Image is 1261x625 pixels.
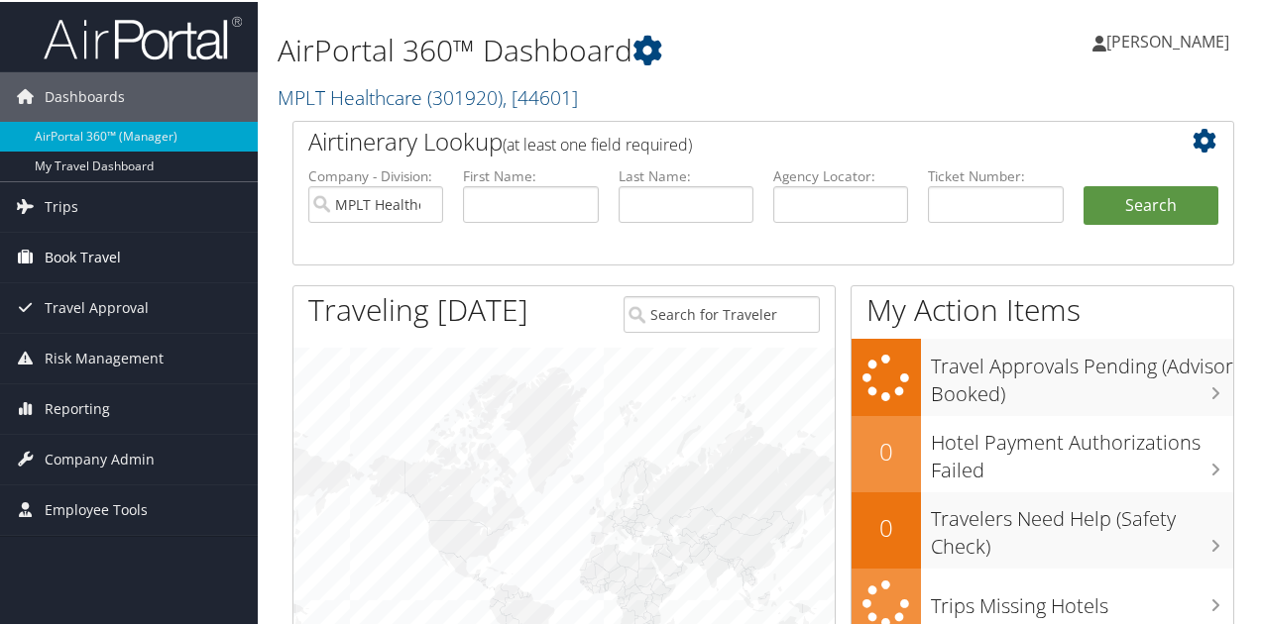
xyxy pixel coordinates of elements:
[45,70,125,120] span: Dashboards
[852,337,1233,413] a: Travel Approvals Pending (Advisor Booked)
[852,509,921,543] h2: 0
[44,13,242,59] img: airportal-logo.png
[45,332,164,381] span: Risk Management
[773,164,908,184] label: Agency Locator:
[308,123,1140,156] h2: Airtinerary Lookup
[1084,184,1218,224] button: Search
[931,417,1233,482] h3: Hotel Payment Authorizations Failed
[931,580,1233,618] h3: Trips Missing Hotels
[1106,29,1229,51] span: [PERSON_NAME]
[852,433,921,467] h2: 0
[931,493,1233,559] h3: Travelers Need Help (Safety Check)
[427,82,503,109] span: ( 301920 )
[45,231,121,280] span: Book Travel
[619,164,753,184] label: Last Name:
[45,180,78,230] span: Trips
[308,287,528,329] h1: Traveling [DATE]
[852,490,1233,567] a: 0Travelers Need Help (Safety Check)
[503,82,578,109] span: , [ 44601 ]
[45,382,110,432] span: Reporting
[931,341,1233,406] h3: Travel Approvals Pending (Advisor Booked)
[928,164,1063,184] label: Ticket Number:
[45,483,148,533] span: Employee Tools
[852,414,1233,490] a: 0Hotel Payment Authorizations Failed
[503,132,692,154] span: (at least one field required)
[45,433,155,482] span: Company Admin
[45,281,149,331] span: Travel Approval
[624,294,819,331] input: Search for Traveler
[278,82,578,109] a: MPLT Healthcare
[278,28,925,69] h1: AirPortal 360™ Dashboard
[852,287,1233,329] h1: My Action Items
[308,164,443,184] label: Company - Division:
[463,164,598,184] label: First Name:
[1092,10,1249,69] a: [PERSON_NAME]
